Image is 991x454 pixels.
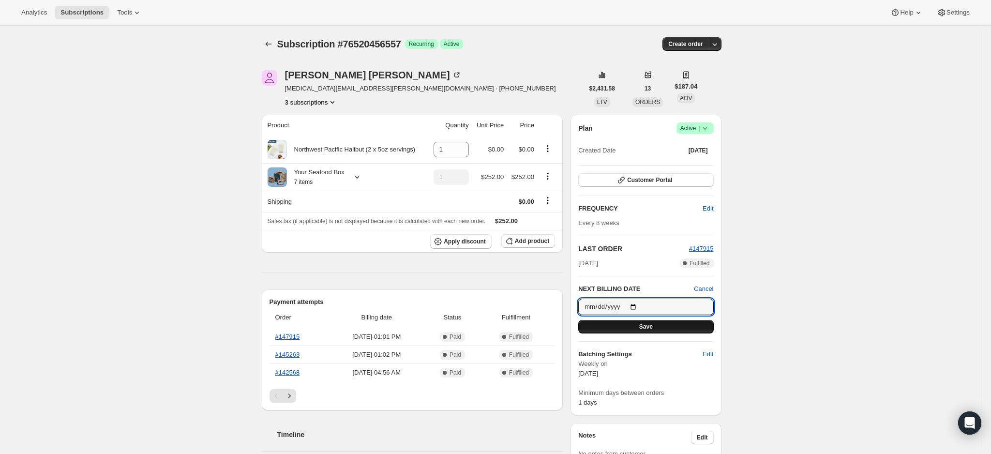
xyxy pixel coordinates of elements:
div: Open Intercom Messenger [958,411,981,435]
span: Settings [946,9,970,16]
span: Paid [450,369,461,377]
span: Subscription #76520456557 [277,39,401,49]
img: product img [268,140,287,159]
span: [DATE] · 04:56 AM [331,368,422,378]
span: Fulfillment [483,313,549,322]
a: #145263 [275,351,300,358]
span: Save [639,323,653,331]
button: 13 [639,82,657,95]
span: $0.00 [518,146,534,153]
h2: Payment attempts [270,297,556,307]
span: Analytics [21,9,47,16]
span: Help [900,9,913,16]
th: Price [507,115,537,136]
span: $252.00 [481,173,504,181]
nav: Pagination [270,389,556,403]
h3: Notes [578,431,691,444]
button: #147915 [689,244,714,254]
button: Shipping actions [540,195,556,206]
h2: FREQUENCY [578,204,703,213]
span: Allison Tucker [262,70,277,86]
span: [DATE] · 01:02 PM [331,350,422,360]
span: Edit [703,204,713,213]
span: [DATE] [689,147,708,154]
button: Edit [697,347,719,362]
span: Tools [117,9,132,16]
span: Paid [450,351,461,359]
h2: NEXT BILLING DATE [578,284,694,294]
div: Northwest Pacific Halibut (2 x 5oz servings) [287,145,416,154]
span: Edit [703,349,713,359]
span: [DATE] [578,258,598,268]
button: Customer Portal [578,173,713,187]
span: Add product [515,237,549,245]
h2: LAST ORDER [578,244,689,254]
button: Save [578,320,713,333]
th: Shipping [262,191,428,212]
a: #147915 [689,245,714,252]
span: [DATE] [578,370,598,377]
span: Fulfilled [690,259,709,267]
span: Status [428,313,477,322]
h2: Plan [578,123,593,133]
span: Created Date [578,146,616,155]
button: Cancel [694,284,713,294]
span: Fulfilled [509,351,529,359]
span: Fulfilled [509,369,529,377]
button: Help [885,6,929,19]
span: Subscriptions [60,9,104,16]
button: Product actions [540,143,556,154]
img: product img [268,167,287,187]
button: Analytics [15,6,53,19]
span: Billing date [331,313,422,322]
span: $252.00 [511,173,534,181]
button: Product actions [285,97,338,107]
small: 7 items [294,179,313,185]
span: Fulfilled [509,333,529,341]
button: Settings [931,6,976,19]
span: AOV [680,95,692,102]
button: Edit [691,431,714,444]
span: Customer Portal [627,176,672,184]
span: $2,431.58 [589,85,615,92]
span: $187.04 [675,82,697,91]
span: Active [680,123,710,133]
button: Edit [697,201,719,216]
div: [PERSON_NAME] [PERSON_NAME] [285,70,462,80]
span: $0.00 [488,146,504,153]
span: Every 8 weeks [578,219,619,227]
button: Add product [501,234,555,248]
th: Unit Price [472,115,507,136]
span: 1 days [578,399,597,406]
span: Minimum days between orders [578,388,713,398]
span: Paid [450,333,461,341]
h6: Batching Settings [578,349,703,359]
button: [DATE] [683,144,714,157]
h2: Timeline [277,430,563,439]
span: | [698,124,700,132]
span: Recurring [409,40,434,48]
button: Next [283,389,296,403]
div: Your Seafood Box [287,167,345,187]
span: [MEDICAL_DATA][EMAIL_ADDRESS][PERSON_NAME][DOMAIN_NAME] · [PHONE_NUMBER] [285,84,556,93]
button: Subscriptions [55,6,109,19]
span: [DATE] · 01:01 PM [331,332,422,342]
a: #142568 [275,369,300,376]
span: 13 [645,85,651,92]
button: Create order [662,37,708,51]
span: Active [444,40,460,48]
span: $252.00 [495,217,518,225]
button: $2,431.58 [584,82,621,95]
button: Subscriptions [262,37,275,51]
span: LTV [597,99,607,106]
th: Product [262,115,428,136]
button: Tools [111,6,148,19]
span: Apply discount [444,238,486,245]
th: Quantity [428,115,471,136]
button: Apply discount [430,234,492,249]
a: #147915 [275,333,300,340]
span: ORDERS [635,99,660,106]
span: Sales tax (if applicable) is not displayed because it is calculated with each new order. [268,218,486,225]
span: Weekly on [578,359,713,369]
